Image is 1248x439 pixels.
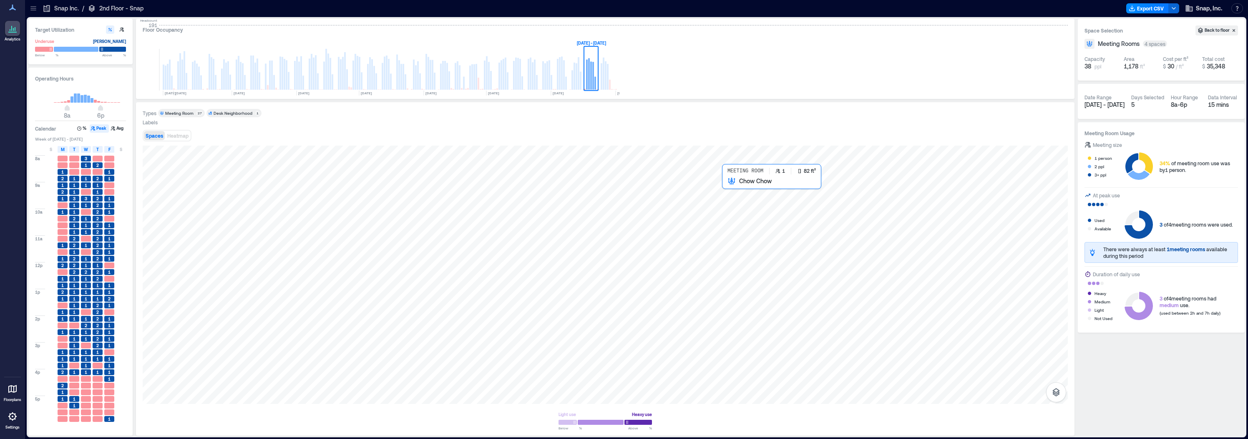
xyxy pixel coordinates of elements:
[85,162,87,168] span: 1
[488,91,499,95] text: [DATE]
[35,262,43,268] span: 12p
[1160,295,1162,301] span: 3
[73,349,75,355] span: 1
[85,329,87,335] span: 1
[96,269,99,275] span: 2
[96,229,99,235] span: 2
[73,343,75,348] span: 1
[108,343,111,348] span: 1
[108,269,111,275] span: 1
[96,202,99,208] span: 2
[84,146,88,153] span: W
[108,169,111,175] span: 1
[1171,94,1198,101] div: Hour Range
[1093,141,1122,149] div: Meeting size
[108,376,111,382] span: 1
[61,316,64,322] span: 1
[120,146,122,153] span: S
[96,283,99,288] span: 1
[96,356,99,362] span: 1
[85,296,87,302] span: 1
[1124,56,1135,62] div: Area
[61,349,64,355] span: 1
[73,236,75,242] span: 2
[96,336,99,342] span: 2
[1163,63,1166,69] span: $
[1095,306,1104,314] div: Light
[96,303,99,308] span: 2
[108,363,111,368] span: 1
[108,229,111,235] span: 1
[1093,270,1140,278] div: Duration of daily use
[175,91,186,95] text: [DATE]
[110,124,126,133] button: Avg
[73,276,75,282] span: 1
[108,176,111,182] span: 1
[165,91,176,95] text: [DATE]
[361,91,372,95] text: [DATE]
[96,222,99,228] span: 2
[1202,56,1225,62] div: Total cost
[108,289,111,295] span: 1
[1095,63,1102,70] span: ppl
[73,176,75,182] span: 1
[73,249,75,255] span: 1
[73,396,75,402] span: 1
[96,369,99,375] span: 1
[82,4,84,13] p: /
[73,316,75,322] span: 1
[108,416,111,422] span: 1
[61,146,65,153] span: M
[1208,101,1238,109] div: 15 mins
[553,91,564,95] text: [DATE]
[85,269,87,275] span: 2
[85,349,87,355] span: 1
[73,242,75,248] span: 2
[298,91,309,95] text: [DATE]
[73,182,75,188] span: 1
[73,356,75,362] span: 1
[1084,56,1105,62] div: Capacity
[1160,310,1220,315] span: (used between 2h and 7h daily)
[1084,129,1238,137] h3: Meeting Room Usage
[73,309,75,315] span: 1
[61,242,64,248] span: 1
[85,216,87,222] span: 1
[96,189,99,195] span: 1
[108,249,111,255] span: 1
[628,426,652,431] span: Above %
[234,91,245,95] text: [DATE]
[61,369,64,375] span: 2
[5,425,20,430] p: Settings
[73,369,75,375] span: 1
[1084,101,1125,108] span: [DATE] - [DATE]
[61,296,64,302] span: 1
[1095,298,1110,306] div: Medium
[96,343,99,348] span: 2
[1126,3,1169,13] button: Export CSV
[73,289,75,295] span: 1
[559,426,582,431] span: Below %
[61,309,64,315] span: 1
[108,209,111,215] span: 1
[102,53,126,58] span: Above %
[35,74,126,83] h3: Operating Hours
[61,169,64,175] span: 1
[85,283,87,288] span: 1
[35,156,40,161] span: 8a
[35,369,40,375] span: 4p
[96,262,99,268] span: 1
[1160,160,1170,166] span: 34%
[166,131,190,140] button: Heatmap
[96,249,99,255] span: 2
[35,343,40,348] span: 3p
[1160,222,1162,227] span: 3
[96,316,99,322] span: 2
[214,110,252,116] div: Desk Neighborhood
[96,256,99,262] span: 2
[146,133,163,139] span: Spaces
[73,196,75,202] span: 3
[50,146,52,153] span: S
[96,146,99,153] span: T
[108,146,111,153] span: F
